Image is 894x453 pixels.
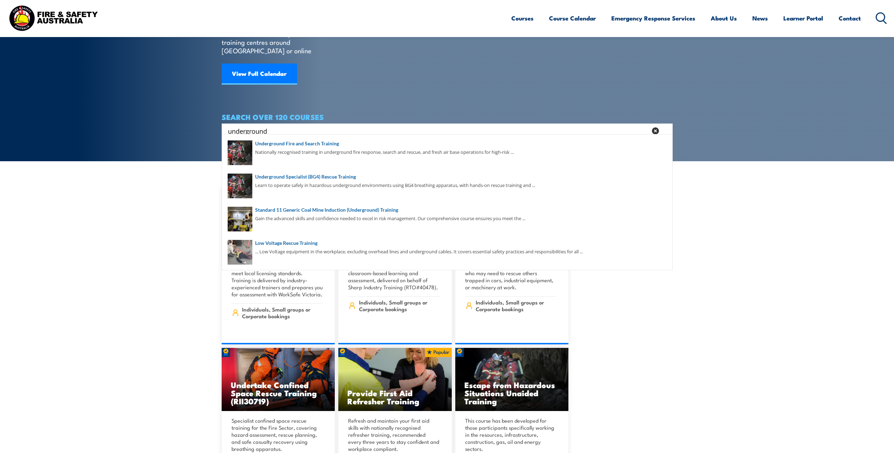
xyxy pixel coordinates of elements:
p: Specialist confined space rescue training for the Fire Sector, covering hazard assessment, rescue... [232,417,323,452]
form: Search form [229,126,649,136]
h4: SEARCH OVER 120 COURSES [222,113,673,121]
a: Low Voltage Rescue Training [228,239,667,247]
a: Underground Fire and Search Training [228,140,667,147]
p: Find a course thats right for you and your team. We can train on your worksite, in our training c... [222,21,350,55]
p: Refresh and maintain your first aid skills with nationally recognised refresher training, recomme... [348,417,440,452]
p: This course is designed for learners in [GEOGRAPHIC_DATA] who need to meet local licensing standa... [232,255,323,298]
a: Underground Specialist (BG4) Rescue Training [228,173,667,181]
span: Individuals, Small groups or Corporate bookings [476,299,556,312]
a: View Full Calendar [222,64,297,85]
img: Underground mine rescue [455,348,569,411]
h3: Escape from Hazardous Situations Unaided Training [464,381,560,405]
button: Search magnifier button [660,126,670,136]
h3: Provide First Aid Refresher Training [347,389,443,405]
a: Emergency Response Services [611,9,695,28]
a: Standard 11 Generic Coal Mine Induction (Underground) Training [228,206,667,214]
p: Our nationally accredited Road Crash Rescue training course is for people who may need to rescue ... [465,255,557,291]
span: Individuals, Small groups or Corporate bookings [359,299,440,312]
p: A 4-day face-to-face Trainer and Assessor course providing structured, classroom-based learning a... [348,255,440,291]
a: News [752,9,768,28]
a: Learner Portal [783,9,823,28]
h3: Undertake Confined Space Rescue Training (RII30719) [231,381,326,405]
span: Individuals, Small groups or Corporate bookings [242,306,323,319]
a: Undertake Confined Space Rescue Training (RII30719) [222,348,335,411]
a: About Us [711,9,737,28]
img: Undertake Confined Space Rescue Training (non Fire-Sector) (2) [222,348,335,411]
a: Escape from Hazardous Situations Unaided Training [455,348,569,411]
a: Course Calendar [549,9,596,28]
a: Contact [839,9,861,28]
img: Provide First Aid (Blended Learning) [338,348,452,411]
p: This course has been developed for those participants specifically working in the resources, infr... [465,417,557,452]
a: Provide First Aid Refresher Training [338,348,452,411]
a: Courses [511,9,534,28]
input: Search input [228,126,647,136]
